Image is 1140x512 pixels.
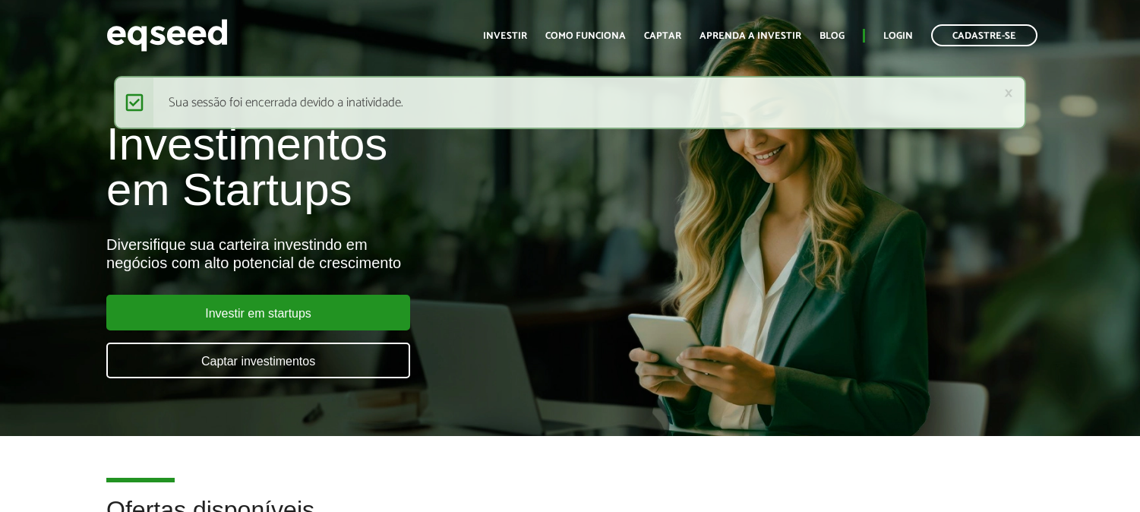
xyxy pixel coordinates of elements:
[483,31,527,41] a: Investir
[106,15,228,55] img: EqSeed
[106,343,410,378] a: Captar investimentos
[545,31,626,41] a: Como funciona
[931,24,1037,46] a: Cadastre-se
[883,31,913,41] a: Login
[106,235,654,272] div: Diversifique sua carteira investindo em negócios com alto potencial de crescimento
[819,31,845,41] a: Blog
[644,31,681,41] a: Captar
[699,31,801,41] a: Aprenda a investir
[1004,85,1013,101] a: ×
[106,122,654,213] h1: Investimentos em Startups
[114,76,1026,129] div: Sua sessão foi encerrada devido a inatividade.
[106,295,410,330] a: Investir em startups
